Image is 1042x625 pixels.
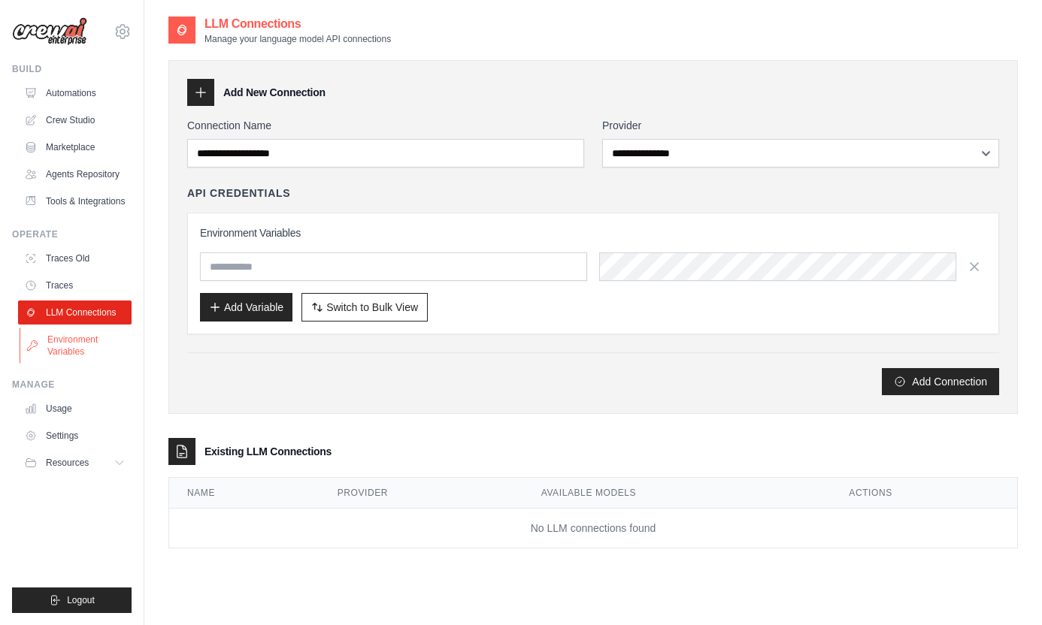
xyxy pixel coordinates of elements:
[200,225,986,240] h3: Environment Variables
[320,478,523,509] th: Provider
[187,186,290,201] h4: API Credentials
[12,379,132,391] div: Manage
[18,189,132,213] a: Tools & Integrations
[523,478,831,509] th: Available Models
[187,118,584,133] label: Connection Name
[169,478,320,509] th: Name
[882,368,999,395] button: Add Connection
[326,300,418,315] span: Switch to Bulk View
[12,17,87,46] img: Logo
[20,328,133,364] a: Environment Variables
[18,424,132,448] a: Settings
[18,397,132,421] a: Usage
[12,228,132,240] div: Operate
[204,15,391,33] h2: LLM Connections
[67,594,95,606] span: Logout
[602,118,999,133] label: Provider
[18,135,132,159] a: Marketplace
[12,63,132,75] div: Build
[301,293,428,322] button: Switch to Bulk View
[18,162,132,186] a: Agents Repository
[204,444,332,459] h3: Existing LLM Connections
[18,273,132,297] a: Traces
[169,509,1017,548] td: No LLM connections found
[46,457,89,469] span: Resources
[223,85,326,100] h3: Add New Connection
[18,246,132,270] a: Traces Old
[204,33,391,45] p: Manage your language model API connections
[831,478,1017,509] th: Actions
[18,108,132,132] a: Crew Studio
[200,293,292,322] button: Add Variable
[18,451,132,475] button: Resources
[18,81,132,105] a: Automations
[18,300,132,325] a: LLM Connections
[12,587,132,613] button: Logout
